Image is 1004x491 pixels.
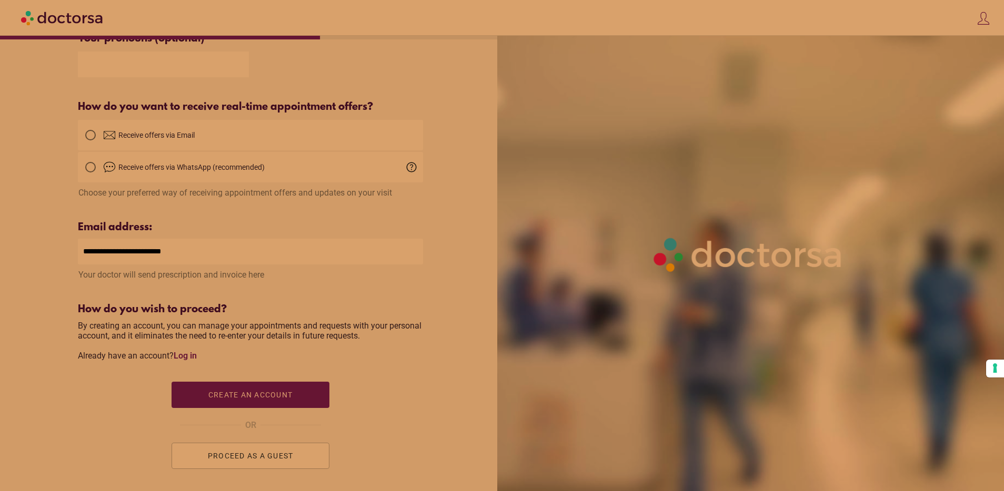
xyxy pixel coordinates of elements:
[172,382,329,408] button: Create an account
[405,161,418,173] span: help
[78,101,423,113] div: How do you want to receive real-time appointment offers?
[172,443,329,469] button: PROCEED AS A GUEST
[103,161,116,173] img: chat
[78,303,423,315] div: How do you wish to proceed?
[986,360,1004,377] button: Your consent preferences for tracking technologies
[976,11,991,26] img: icons8-customer-100.png
[78,264,423,280] div: Your doctor will send prescription and invoice here
[245,418,256,432] span: OR
[118,131,195,139] span: Receive offers via Email
[78,221,423,233] div: Email address:
[78,321,421,361] span: By creating an account, you can manage your appointments and requests with your personal account,...
[648,232,849,277] img: Logo-Doctorsa-trans-White-partial-flat.png
[208,452,294,460] span: PROCEED AS A GUEST
[21,6,104,29] img: Doctorsa.com
[208,391,293,399] span: Create an account
[118,163,265,171] span: Receive offers via WhatsApp (recommended)
[78,182,423,198] div: Choose your preferred way of receiving appointment offers and updates on your visit
[174,351,197,361] a: Log in
[103,129,116,141] img: email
